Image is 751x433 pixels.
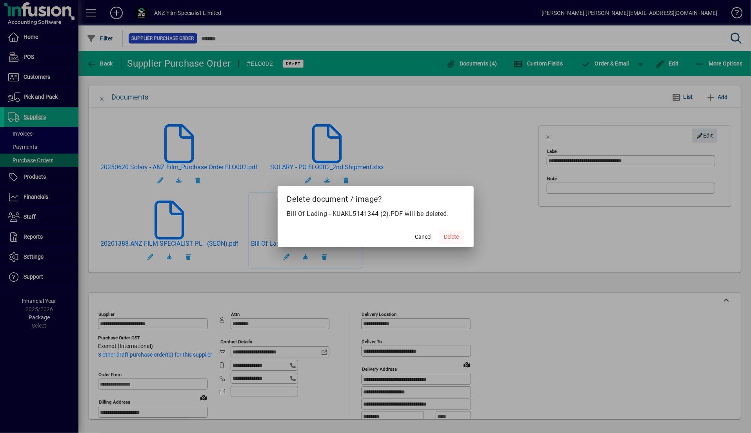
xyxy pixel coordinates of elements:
span: Cancel [415,233,432,241]
h2: Delete document / image? [278,186,474,209]
p: Bill Of Lading - KUAKL5141344 (2).PDF will be deleted. [287,209,464,219]
button: Delete [439,230,464,244]
span: Delete [444,233,459,241]
button: Cancel [411,230,436,244]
